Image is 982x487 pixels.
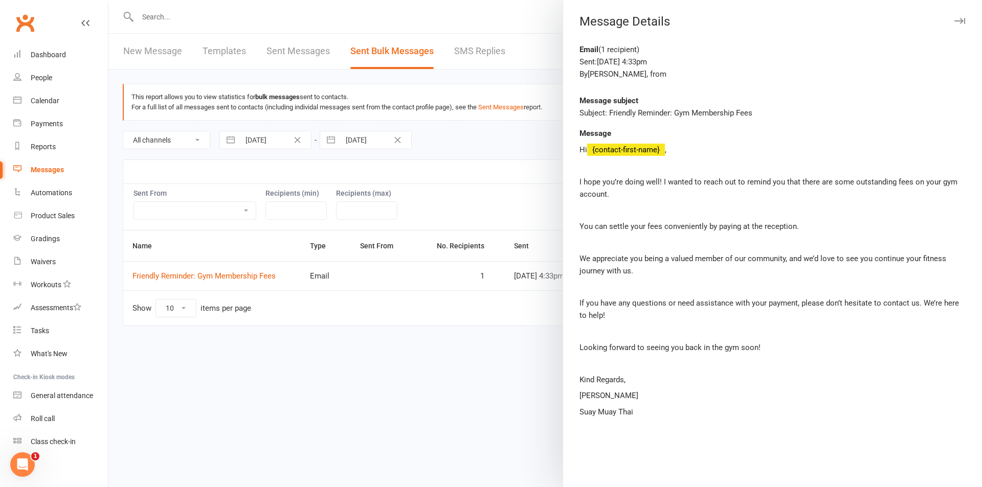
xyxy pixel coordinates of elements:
[31,452,39,460] span: 1
[31,143,56,151] div: Reports
[13,181,108,204] a: Automations
[579,45,598,54] strong: Email
[31,166,64,174] div: Messages
[563,14,982,29] div: Message Details
[10,452,35,477] iframe: Intercom live chat
[13,342,108,365] a: What's New
[31,391,93,400] div: General attendance
[31,51,66,59] div: Dashboard
[31,281,61,289] div: Workouts
[13,135,108,158] a: Reports
[13,227,108,250] a: Gradings
[12,10,38,36] a: Clubworx
[13,296,108,319] a: Assessments
[13,204,108,227] a: Product Sales
[579,43,966,56] div: ( 1 recipient )
[579,129,611,138] strong: Message
[31,414,55,423] div: Roll call
[13,89,108,112] a: Calendar
[13,66,108,89] a: People
[579,252,966,277] p: We appreciate you being a valued member of our community, and we’d love to see you continue your ...
[31,97,59,105] div: Calendar
[13,43,108,66] a: Dashboard
[579,297,966,321] p: If you have any questions or need assistance with your payment, please don’t hesitate to contact ...
[579,176,966,200] p: I hope you’re doing well! I wanted to reach out to remind you that there are some outstanding fee...
[13,319,108,342] a: Tasks
[579,68,966,80] div: By [PERSON_NAME] , from
[31,189,72,197] div: Automations
[31,437,76,446] div: Class check-in
[579,107,966,119] div: Subject: Friendly Reminder: Gym Membership Fees
[13,384,108,407] a: General attendance kiosk mode
[31,235,60,243] div: Gradings
[579,374,966,386] p: Kind Regards,
[13,250,108,273] a: Waivers
[13,273,108,296] a: Workouts
[13,158,108,181] a: Messages
[31,74,52,82] div: People
[13,407,108,430] a: Roll call
[31,258,56,266] div: Waivers
[31,212,75,220] div: Product Sales
[31,327,49,335] div: Tasks
[579,341,966,354] p: Looking forward to seeing you back in the gym soon!
[13,430,108,453] a: Class kiosk mode
[13,112,108,135] a: Payments
[579,220,966,233] p: You can settle your fees conveniently by paying at the reception.
[579,144,966,156] p: Hi ,
[31,350,68,358] div: What's New
[31,120,63,128] div: Payments
[31,304,81,312] div: Assessments
[579,56,966,68] div: Sent: [DATE] 4:33pm
[579,389,966,402] p: [PERSON_NAME]
[579,406,966,418] p: Suay Muay Thai
[579,96,638,105] strong: Message subject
